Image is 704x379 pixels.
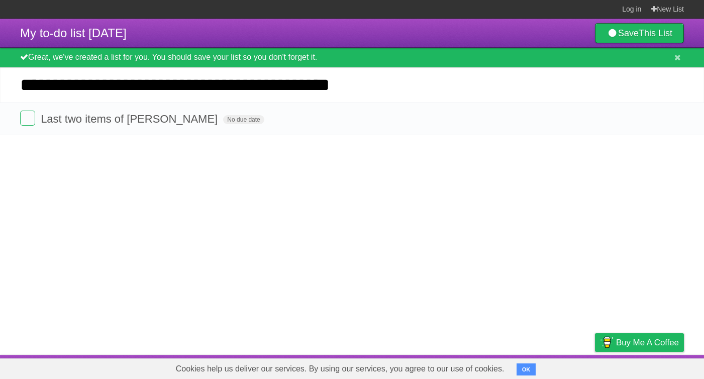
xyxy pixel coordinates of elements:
[595,23,684,43] a: SaveThis List
[166,359,515,379] span: Cookies help us deliver our services. By using our services, you agree to our use of cookies.
[41,113,220,125] span: Last two items of [PERSON_NAME]
[494,357,535,376] a: Developers
[600,334,614,351] img: Buy me a coffee
[20,111,35,126] label: Done
[595,333,684,352] a: Buy me a coffee
[517,363,536,375] button: OK
[223,115,264,124] span: No due date
[582,357,608,376] a: Privacy
[20,26,127,40] span: My to-do list [DATE]
[621,357,684,376] a: Suggest a feature
[548,357,570,376] a: Terms
[461,357,482,376] a: About
[616,334,679,351] span: Buy me a coffee
[639,28,672,38] b: This List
